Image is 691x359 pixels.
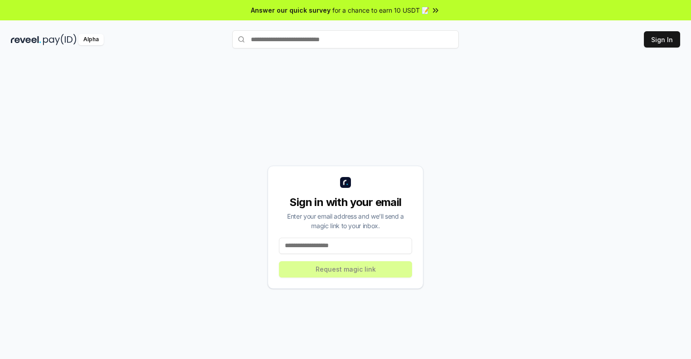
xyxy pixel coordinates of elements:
[644,31,680,48] button: Sign In
[43,34,77,45] img: pay_id
[251,5,331,15] span: Answer our quick survey
[332,5,429,15] span: for a chance to earn 10 USDT 📝
[279,195,412,210] div: Sign in with your email
[78,34,104,45] div: Alpha
[11,34,41,45] img: reveel_dark
[279,211,412,230] div: Enter your email address and we’ll send a magic link to your inbox.
[340,177,351,188] img: logo_small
